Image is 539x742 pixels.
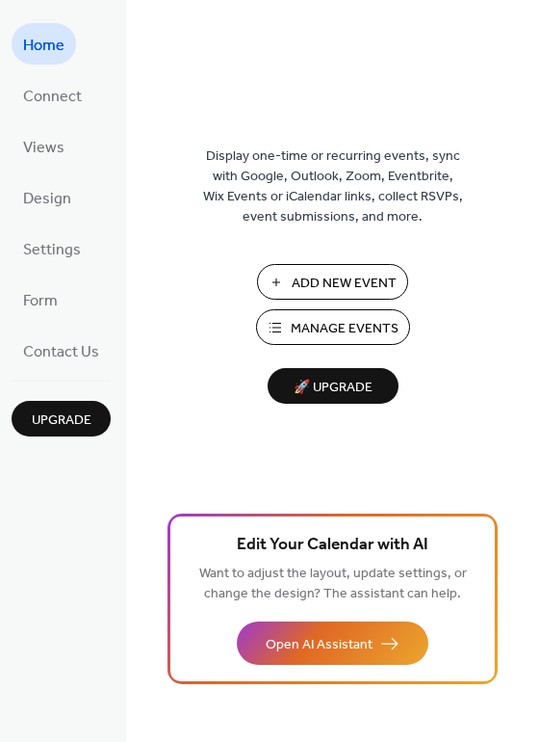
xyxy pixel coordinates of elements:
[12,401,111,437] button: Upgrade
[12,227,92,269] a: Settings
[256,309,410,345] button: Manage Events
[12,23,76,65] a: Home
[23,337,99,367] span: Contact Us
[266,635,372,655] span: Open AI Assistant
[12,278,69,320] a: Form
[279,375,387,401] span: 🚀 Upgrade
[257,264,408,300] button: Add New Event
[23,184,71,214] span: Design
[12,74,93,116] a: Connect
[32,411,91,431] span: Upgrade
[12,125,76,167] a: Views
[291,319,398,339] span: Manage Events
[23,133,64,163] span: Views
[237,622,428,665] button: Open AI Assistant
[23,31,64,61] span: Home
[12,176,83,218] a: Design
[203,146,463,227] span: Display one-time or recurring events, sync with Google, Outlook, Zoom, Eventbrite, Wix Events or ...
[292,274,397,294] span: Add New Event
[23,82,82,112] span: Connect
[23,235,81,265] span: Settings
[23,286,58,316] span: Form
[268,368,398,404] button: 🚀 Upgrade
[12,330,111,371] a: Contact Us
[237,532,428,559] span: Edit Your Calendar with AI
[199,561,467,607] span: Want to adjust the layout, update settings, or change the design? The assistant can help.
